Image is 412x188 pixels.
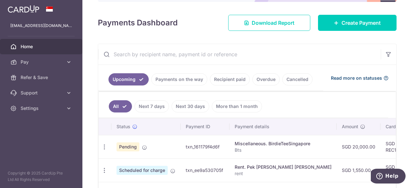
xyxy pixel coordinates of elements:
[21,105,63,112] span: Settings
[337,135,380,158] td: SGD 20,000.00
[117,123,130,130] span: Status
[235,140,332,147] div: Miscellaneous. BirdieTeeSingapore
[181,135,229,158] td: txn_161179f4d6f
[108,73,149,85] a: Upcoming
[318,15,397,31] a: Create Payment
[181,118,229,135] th: Payment ID
[235,170,332,177] p: rent
[212,100,262,112] a: More than 1 month
[117,166,168,175] span: Scheduled for charge
[252,73,280,85] a: Overdue
[371,169,406,185] iframe: Opens a widget where you can find more information
[386,123,410,130] span: CardUp fee
[181,158,229,182] td: txn_ee9a530705f
[21,74,63,81] span: Refer & Save
[228,15,310,31] a: Download Report
[98,44,381,65] input: Search by recipient name, payment id or reference
[109,100,132,112] a: All
[135,100,169,112] a: Next 7 days
[21,90,63,96] span: Support
[21,59,63,65] span: Pay
[252,19,295,27] span: Download Report
[331,75,389,81] a: Read more on statuses
[117,142,139,151] span: Pending
[151,73,207,85] a: Payments on the way
[21,43,63,50] span: Home
[342,19,381,27] span: Create Payment
[331,75,382,81] span: Read more on statuses
[235,164,332,170] div: Rent. Pek [PERSON_NAME] [PERSON_NAME]
[210,73,250,85] a: Recipient paid
[342,123,358,130] span: Amount
[235,147,332,153] p: Bts
[98,17,178,29] h4: Payments Dashboard
[10,22,72,29] p: [EMAIL_ADDRESS][DOMAIN_NAME]
[172,100,209,112] a: Next 30 days
[229,118,337,135] th: Payment details
[8,5,39,13] img: CardUp
[282,73,313,85] a: Cancelled
[337,158,380,182] td: SGD 1,550.00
